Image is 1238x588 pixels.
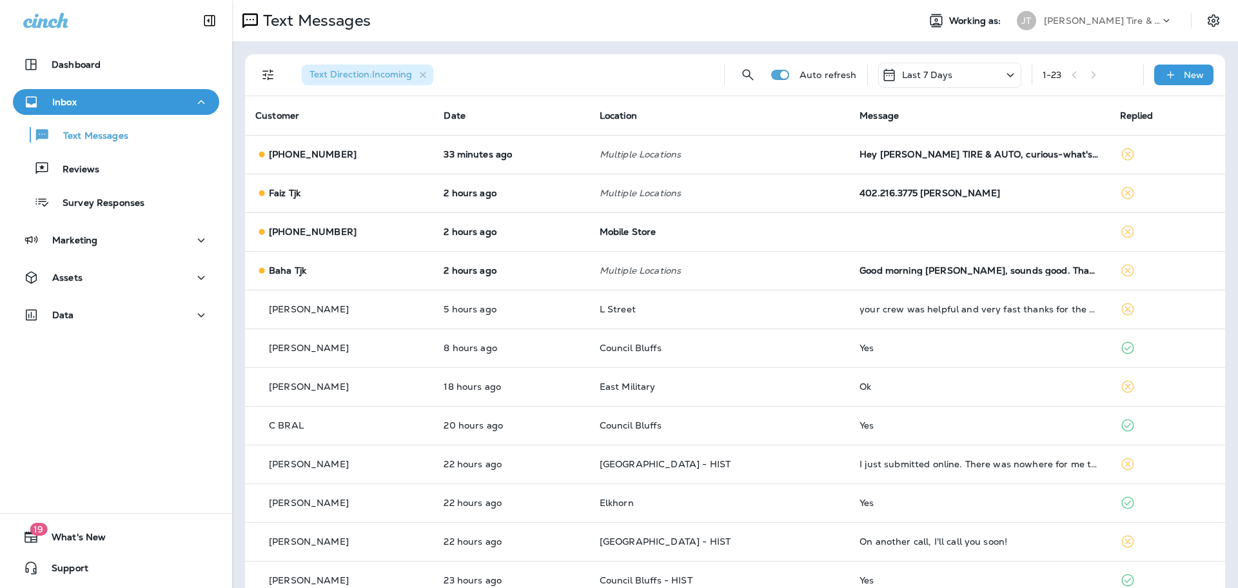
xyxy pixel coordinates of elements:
[860,304,1099,314] div: your crew was helpful and very fast thanks for the service
[269,304,349,314] p: [PERSON_NAME]
[50,164,99,176] p: Reviews
[255,110,299,121] span: Customer
[13,89,219,115] button: Inbox
[444,575,578,585] p: Sep 18, 2025 02:16 PM
[860,498,1099,508] div: Yes
[1120,110,1154,121] span: Replied
[269,459,349,469] p: [PERSON_NAME]
[269,188,300,198] p: Faiz Tjk
[860,149,1099,159] div: Hey JENSEN TIRE & AUTO, curious-what's your current process when a customer calls after hours? Ou...
[444,149,578,159] p: Sep 19, 2025 01:05 PM
[52,59,101,70] p: Dashboard
[860,381,1099,392] div: Ok
[13,155,219,182] button: Reviews
[269,575,349,585] p: [PERSON_NAME]
[50,130,128,143] p: Text Messages
[50,198,144,210] p: Survey Responses
[13,121,219,148] button: Text Messages
[860,459,1099,469] div: I just submitted online. There was nowhere for me to put your name or Alan's.
[444,265,578,276] p: Sep 19, 2025 10:53 AM
[39,532,106,547] span: What's New
[1017,11,1036,30] div: JT
[735,62,761,88] button: Search Messages
[269,381,349,392] p: [PERSON_NAME]
[600,303,636,315] span: L Street
[444,304,578,314] p: Sep 19, 2025 08:22 AM
[52,235,97,245] p: Marketing
[52,272,83,283] p: Assets
[52,97,77,107] p: Inbox
[302,65,433,85] div: Text Direction:Incoming
[600,265,839,276] p: Multiple Locations
[444,188,578,198] p: Sep 19, 2025 11:26 AM
[13,265,219,290] button: Assets
[258,11,371,30] p: Text Messages
[902,70,953,80] p: Last 7 Days
[269,420,304,431] p: C BRAL
[600,497,634,509] span: Elkhorn
[269,498,349,508] p: [PERSON_NAME]
[444,381,578,392] p: Sep 18, 2025 07:18 PM
[13,188,219,216] button: Survey Responses
[860,188,1099,198] div: 402.216.3775 Spencer Bayless
[269,227,357,237] p: [PHONE_NUMBER]
[600,188,839,198] p: Multiple Locations
[269,265,306,276] p: Baha Tjk
[444,536,578,547] p: Sep 18, 2025 02:45 PM
[1184,70,1204,80] p: New
[13,302,219,328] button: Data
[444,110,466,121] span: Date
[949,15,1004,26] span: Working as:
[13,524,219,550] button: 19What's New
[444,227,578,237] p: Sep 19, 2025 11:02 AM
[30,523,47,536] span: 19
[600,110,637,121] span: Location
[255,62,281,88] button: Filters
[444,420,578,431] p: Sep 18, 2025 04:47 PM
[860,420,1099,431] div: Yes
[269,149,357,159] p: [PHONE_NUMBER]
[13,555,219,581] button: Support
[39,563,88,578] span: Support
[600,574,693,586] span: Council Bluffs - HIST
[309,68,412,80] span: Text Direction : Incoming
[444,343,578,353] p: Sep 19, 2025 05:32 AM
[444,459,578,469] p: Sep 18, 2025 03:37 PM
[600,226,656,238] span: Mobile Store
[600,420,662,431] span: Council Bluffs
[269,536,349,547] p: [PERSON_NAME]
[192,8,228,34] button: Collapse Sidebar
[1043,70,1062,80] div: 1 - 23
[800,70,857,80] p: Auto refresh
[600,536,731,547] span: [GEOGRAPHIC_DATA] - HIST
[860,110,899,121] span: Message
[860,575,1099,585] div: Yes
[269,343,349,353] p: [PERSON_NAME]
[600,381,656,392] span: East Military
[444,498,578,508] p: Sep 18, 2025 03:23 PM
[1044,15,1160,26] p: [PERSON_NAME] Tire & Auto
[600,149,839,159] p: Multiple Locations
[13,52,219,77] button: Dashboard
[860,343,1099,353] div: Yes
[860,265,1099,276] div: Good morning Brian, sounds good. Thank you
[860,536,1099,547] div: On another call, I'll call you soon!
[600,342,662,354] span: Council Bluffs
[52,310,74,320] p: Data
[13,227,219,253] button: Marketing
[600,458,731,470] span: [GEOGRAPHIC_DATA] - HIST
[1202,9,1225,32] button: Settings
